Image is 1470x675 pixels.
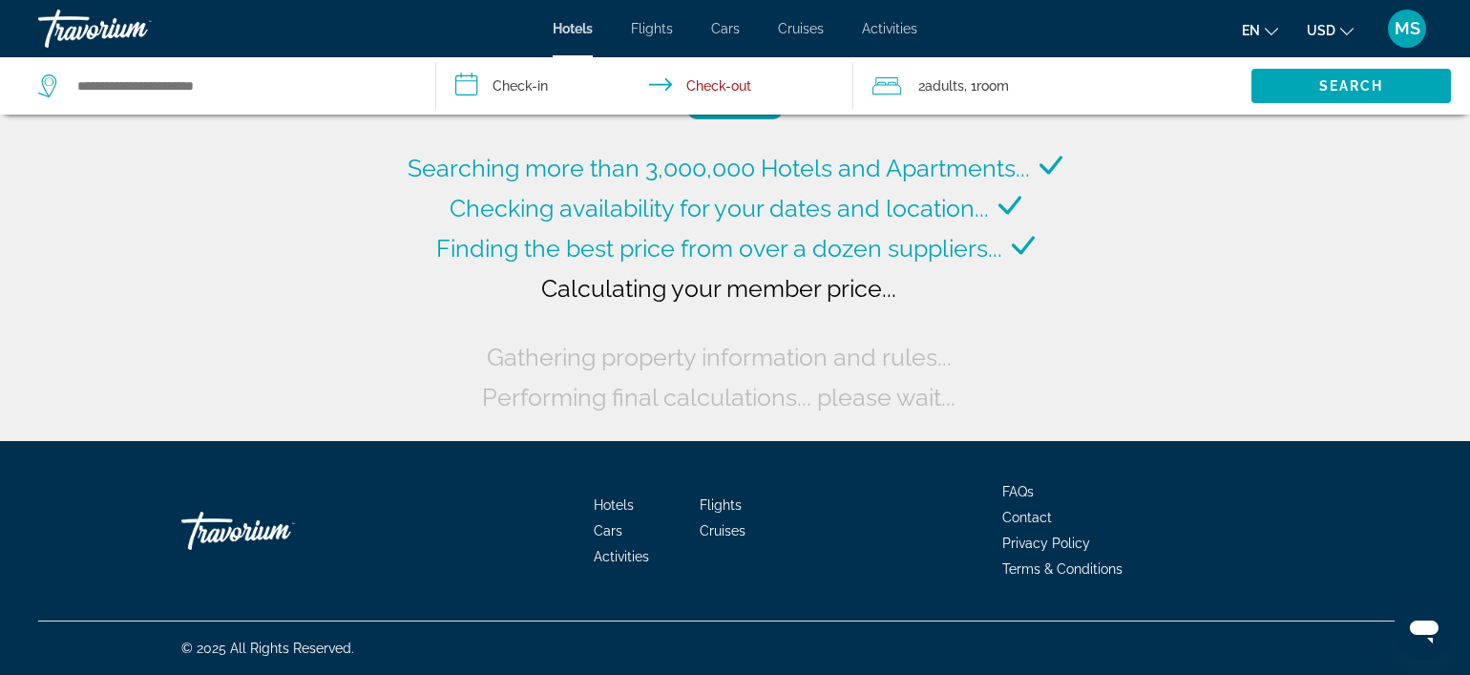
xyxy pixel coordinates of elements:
a: Cruises [778,21,824,36]
a: Terms & Conditions [1002,561,1123,577]
span: en [1242,23,1260,38]
a: Travorium [38,4,229,53]
span: Checking availability for your dates and location... [450,194,989,222]
span: Room [976,78,1009,94]
button: Search [1251,69,1451,103]
a: Cars [594,523,622,538]
span: Search [1319,78,1384,94]
span: © 2025 All Rights Reserved. [181,641,354,656]
a: FAQs [1002,484,1034,499]
button: Change language [1242,16,1278,44]
a: Flights [700,497,742,513]
a: Hotels [553,21,593,36]
span: MS [1395,19,1420,38]
a: Activities [862,21,917,36]
button: Travelers: 2 adults, 0 children [853,57,1251,115]
button: User Menu [1382,9,1432,49]
a: Travorium [181,502,372,559]
span: USD [1307,23,1335,38]
span: Finding the best price from over a dozen suppliers... [436,234,1002,263]
a: Flights [631,21,673,36]
span: , 1 [964,73,1009,99]
span: Adults [925,78,964,94]
span: Performing final calculations... please wait... [482,383,955,411]
a: Hotels [594,497,634,513]
a: Contact [1002,510,1052,525]
span: 2 [918,73,964,99]
span: Gathering property information and rules... [487,343,952,371]
iframe: Кнопка запуска окна обмена сообщениями [1394,599,1455,660]
a: Activities [594,549,649,564]
a: Cars [711,21,740,36]
a: Privacy Policy [1002,536,1090,551]
a: Cruises [700,523,745,538]
button: Change currency [1307,16,1354,44]
button: Check in and out dates [436,57,853,115]
span: Searching more than 3,000,000 Hotels and Apartments... [408,154,1030,182]
span: Calculating your member price... [541,274,896,303]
